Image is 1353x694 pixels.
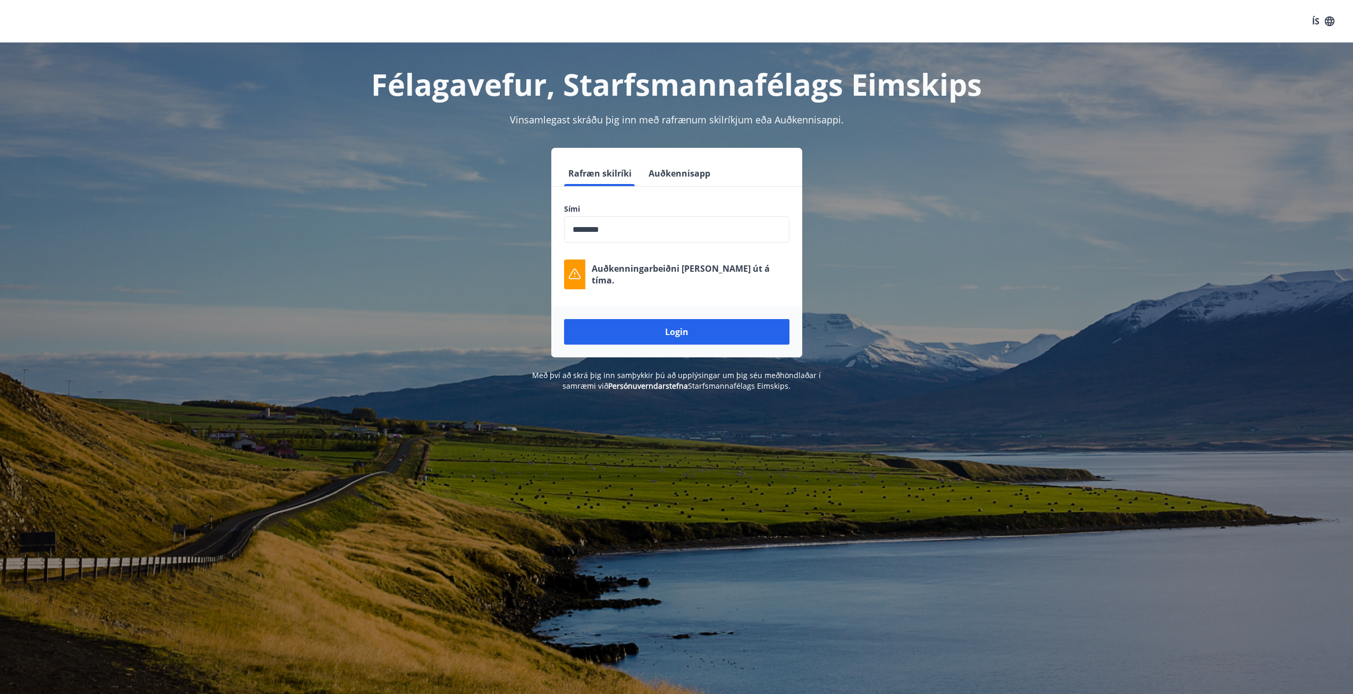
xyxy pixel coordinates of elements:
label: Sími [564,204,789,214]
a: Persónuverndarstefna [608,381,688,391]
button: Auðkennisapp [644,161,715,186]
span: Með því að skrá þig inn samþykkir þú að upplýsingar um þig séu meðhöndlaðar í samræmi við Starfsm... [532,370,821,391]
h1: Félagavefur, Starfsmannafélags Eimskips [307,64,1047,104]
button: Login [564,319,789,345]
p: Auðkenningarbeiðni [PERSON_NAME] út á tíma. [592,263,789,286]
button: ÍS [1306,12,1340,31]
button: Rafræn skilríki [564,161,636,186]
span: Vinsamlegast skráðu þig inn með rafrænum skilríkjum eða Auðkennisappi. [510,113,844,126]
